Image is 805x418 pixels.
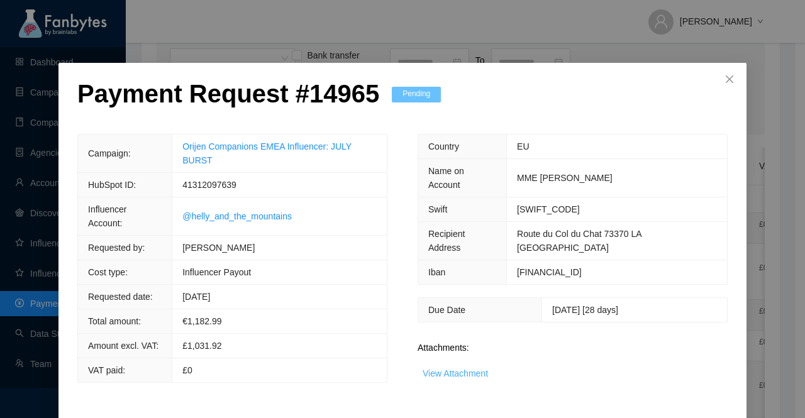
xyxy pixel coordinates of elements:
span: Cost type: [88,267,128,277]
span: Total amount: [88,316,141,326]
span: £0 [182,365,192,375]
p: Payment Request # 14965 [77,79,379,109]
span: Due Date [428,305,465,315]
span: Influencer Account: [88,204,126,228]
span: Swift [428,204,447,214]
span: Route du Col du Chat 73370 LA [GEOGRAPHIC_DATA] [517,229,641,253]
span: Recipient Address [428,229,465,253]
span: EU [517,141,529,151]
span: Campaign: [88,148,131,158]
span: £1,031.92 [182,341,221,351]
span: Name on Account [428,166,464,190]
span: [DATE] [28 days] [552,305,618,315]
a: @helly_and_the_mountains [182,211,292,221]
span: Requested date: [88,292,153,302]
span: MME [PERSON_NAME] [517,173,613,183]
span: 41312097639 [182,180,236,190]
span: Country [428,141,459,151]
span: [FINANCIAL_ID] [517,267,582,277]
span: VAT paid: [88,365,125,375]
span: € 1,182.99 [182,316,221,326]
span: Amount excl. VAT: [88,341,158,351]
span: [PERSON_NAME] [182,243,255,253]
span: Influencer Payout [182,267,251,277]
span: [DATE] [182,292,210,302]
span: Iban [428,267,445,277]
a: View Attachment [423,368,488,378]
button: Close [713,63,747,97]
a: Orijen Companions EMEA Influencer: JULY BURST [182,141,352,165]
span: Pending [392,87,441,102]
span: [SWIFT_CODE] [517,204,580,214]
span: close [724,74,735,84]
span: Requested by: [88,243,145,253]
span: HubSpot ID: [88,180,136,190]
